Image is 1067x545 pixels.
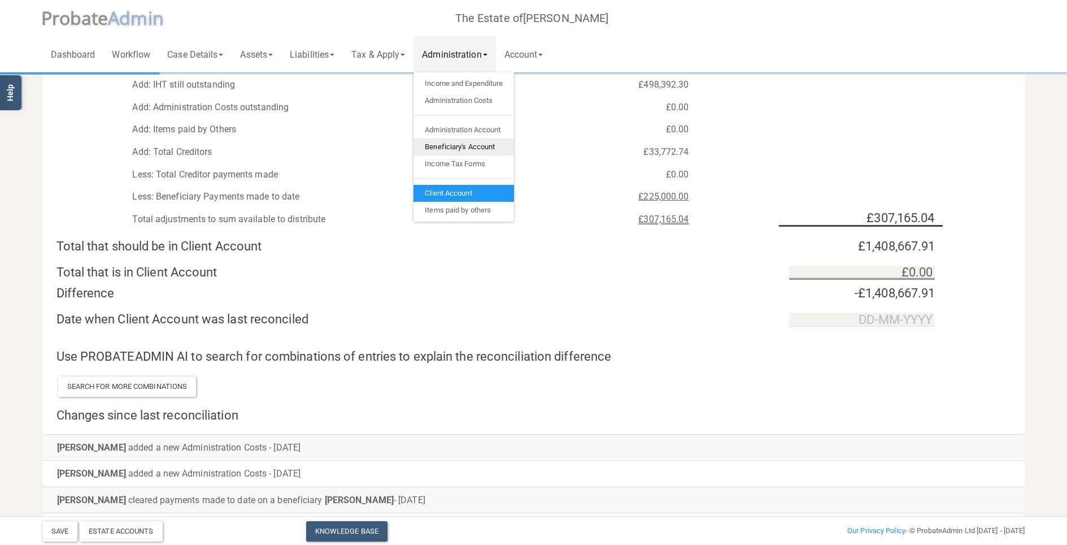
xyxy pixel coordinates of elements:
[533,211,697,228] div: £307,165.04
[281,36,343,72] a: Liabilities
[108,6,164,30] span: A
[847,526,905,535] a: Our Privacy Policy
[41,6,108,30] span: P
[124,144,533,161] div: Add: Total Creditors
[42,434,1025,461] td: - [DATE]
[57,495,126,505] strong: [PERSON_NAME]
[533,166,697,183] div: £0.00
[789,313,935,327] input: DD-MM-YYYY
[779,211,943,227] h4: £307,165.04
[413,122,514,139] a: Administration Account
[48,409,781,422] div: Changes since last reconciliation
[533,76,697,93] div: £498,392.30
[119,6,163,30] span: dmin
[48,240,699,253] div: Total that should be in Client Account
[42,461,1025,487] td: - [DATE]
[80,521,163,542] div: Estate Accounts
[42,36,104,72] a: Dashboard
[699,240,944,253] div: £1,408,667.91
[700,524,1033,538] div: - © ProbateAdmin Ltd [DATE] - [DATE]
[57,442,126,453] strong: [PERSON_NAME]
[124,166,533,183] div: Less: Total Creditor payments made
[325,495,394,505] strong: [PERSON_NAME]
[58,377,197,397] div: Search For More Combinations
[496,36,552,72] a: Account
[413,185,514,202] a: Client Account
[533,121,697,138] div: £0.00
[413,36,495,72] a: Administration
[343,36,413,72] a: Tax & Apply
[413,155,514,172] a: Income Tax Forms
[306,521,387,542] a: Knowledge Base
[124,99,533,116] div: Add: Administration Costs outstanding
[48,313,781,326] div: Date when Client Account was last reconciled
[57,468,126,479] strong: [PERSON_NAME]
[128,442,267,453] span: added a new Administration Costs
[124,211,533,228] div: Total adjustments to sum available to distribute
[48,287,781,300] div: Difference
[124,188,533,205] div: Less: Beneficiary Payments made to date
[48,350,781,364] div: Use PROBATEADMIN AI to search for combinations of entries to explain the reconciliation difference
[124,76,533,93] div: Add: IHT still outstanding
[52,6,108,30] span: robate
[124,121,533,138] div: Add: Items paid by Others
[781,287,943,300] div: -£1,408,667.91
[232,36,281,72] a: Assets
[128,468,267,479] span: added a new Administration Costs
[413,75,514,92] a: Income and Expenditure
[103,36,159,72] a: Workflow
[533,188,697,205] div: £225,000.00
[128,495,323,505] span: cleared payments made to date on a beneficiary
[42,513,1025,540] td: - [DATE]
[533,99,697,116] div: £0.00
[42,487,1025,513] td: - [DATE]
[413,202,514,219] a: Items paid by others
[413,139,514,155] a: Beneficiary's Account
[159,36,232,72] a: Case Details
[42,521,77,542] button: Save
[533,144,697,161] div: £33,772.74
[48,266,699,279] div: Total that is in Client Account
[413,92,514,109] a: Administration Costs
